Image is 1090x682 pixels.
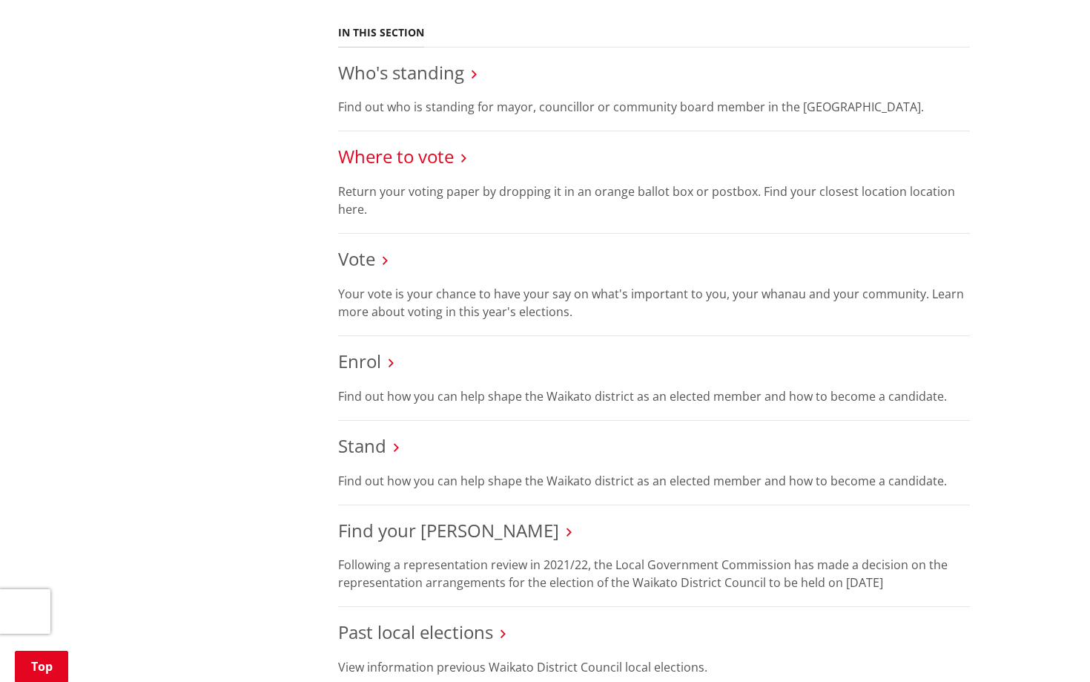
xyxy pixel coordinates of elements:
h5: In this section [338,27,424,39]
a: Stand [338,433,386,458]
p: Find out how you can help shape the Waikato district as an elected member and how to become a can... [338,472,970,490]
a: Vote [338,246,375,271]
iframe: Messenger Launcher [1022,620,1075,673]
a: Top [15,651,68,682]
p: Return your voting paper by dropping it in an orange ballot box or postbox. Find your closest loc... [338,183,970,218]
p: Your vote is your chance to have your say on what's important to you, your whanau and your commun... [338,285,970,321]
a: Enrol [338,349,381,373]
a: Find your [PERSON_NAME] [338,518,559,542]
a: Where to vote [338,144,454,168]
p: Following a representation review in 2021/22, the Local Government Commission has made a decision... [338,556,970,591]
a: Past local elections [338,620,493,644]
p: View information previous Waikato District Council local elections. [338,658,970,676]
p: Find out who is standing for mayor, councillor or community board member in the [GEOGRAPHIC_DATA]. [338,98,970,116]
p: Find out how you can help shape the Waikato district as an elected member and how to become a can... [338,387,970,405]
a: Who's standing [338,60,464,85]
